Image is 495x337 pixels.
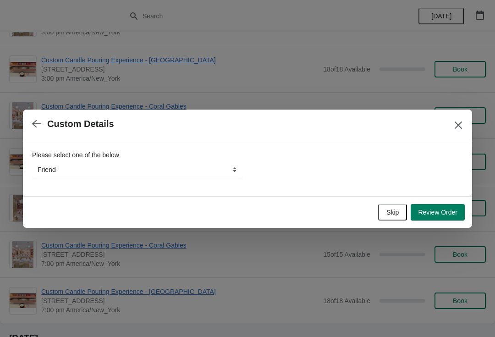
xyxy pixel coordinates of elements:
[418,209,457,216] span: Review Order
[411,204,465,221] button: Review Order
[386,209,399,216] span: Skip
[47,119,114,129] h2: Custom Details
[378,204,407,221] button: Skip
[450,117,467,133] button: Close
[32,150,119,160] label: Please select one of the below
